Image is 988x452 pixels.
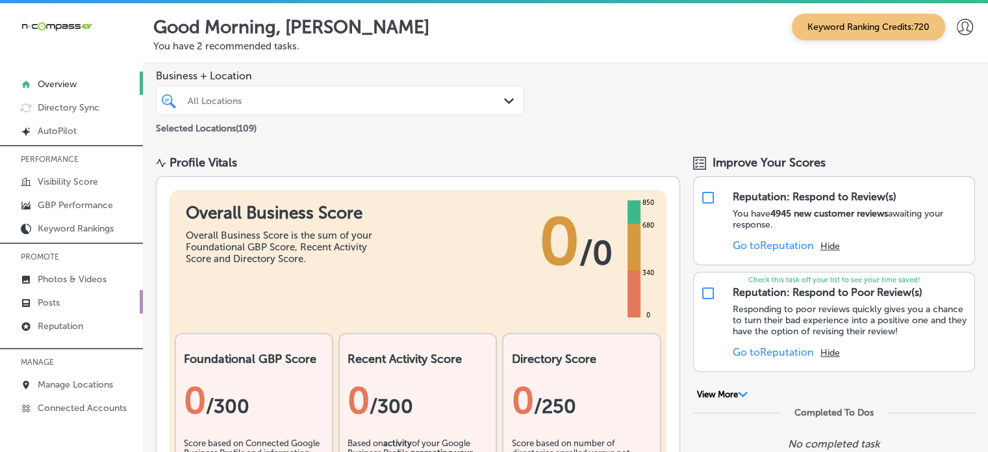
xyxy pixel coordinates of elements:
[820,347,840,358] button: Hide
[713,155,826,170] span: Improve Your Scores
[640,220,657,231] div: 680
[184,379,324,422] div: 0
[788,438,880,450] p: No completed task
[38,379,113,390] p: Manage Locations
[206,395,249,418] span: / 300
[693,389,752,401] button: View More
[383,438,412,448] b: activity
[533,395,576,418] span: /250
[153,40,978,52] p: You have 2 recommended tasks.
[733,191,896,203] div: Reputation: Respond to Review(s)
[640,268,657,278] div: 340
[511,379,652,422] div: 0
[794,407,874,418] div: Completed To Dos
[153,16,429,38] p: Good Morning, [PERSON_NAME]
[348,379,488,422] div: 0
[579,233,613,273] span: / 0
[38,200,113,211] p: GBP Performance
[186,230,381,265] div: Overall Business Score is the sum of your Foundational GBP Score, Recent Activity Score and Direc...
[733,208,968,230] p: You have awaiting your response.
[38,321,83,332] p: Reputation
[156,70,524,82] span: Business + Location
[733,286,922,299] div: Reputation: Respond to Poor Review(s)
[640,198,657,208] div: 850
[539,203,579,281] span: 0
[21,20,92,33] img: 660ab0bf-5cc7-4cb8-ba1c-48b5ae0f18e60NCTV_CLogo_TV_Black_-500x88.png
[694,276,974,284] p: Check this task off your list to see your time saved!
[38,126,77,137] p: AutoPilot
[770,208,888,219] strong: 4945 new customer reviews
[733,346,814,358] a: Go toReputation
[38,274,107,285] p: Photos & Videos
[733,304,968,337] p: Responding to poor reviews quickly gives you a chance to turn their bad experience into a positiv...
[38,176,98,187] p: Visibility Score
[38,79,77,90] p: Overview
[38,223,114,234] p: Keyword Rankings
[188,95,505,106] div: All Locations
[156,118,257,134] p: Selected Locations ( 109 )
[348,352,488,366] h2: Recent Activity Score
[170,155,237,170] div: Profile Vitals
[644,310,653,321] div: 0
[370,395,413,418] span: /300
[38,403,127,414] p: Connected Accounts
[38,102,99,113] p: Directory Sync
[792,14,945,40] span: Keyword Ranking Credits: 720
[733,239,814,252] a: Go toReputation
[184,352,324,366] h2: Foundational GBP Score
[186,203,381,223] h1: Overall Business Score
[820,241,840,252] button: Hide
[511,352,652,366] h2: Directory Score
[38,297,60,308] p: Posts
